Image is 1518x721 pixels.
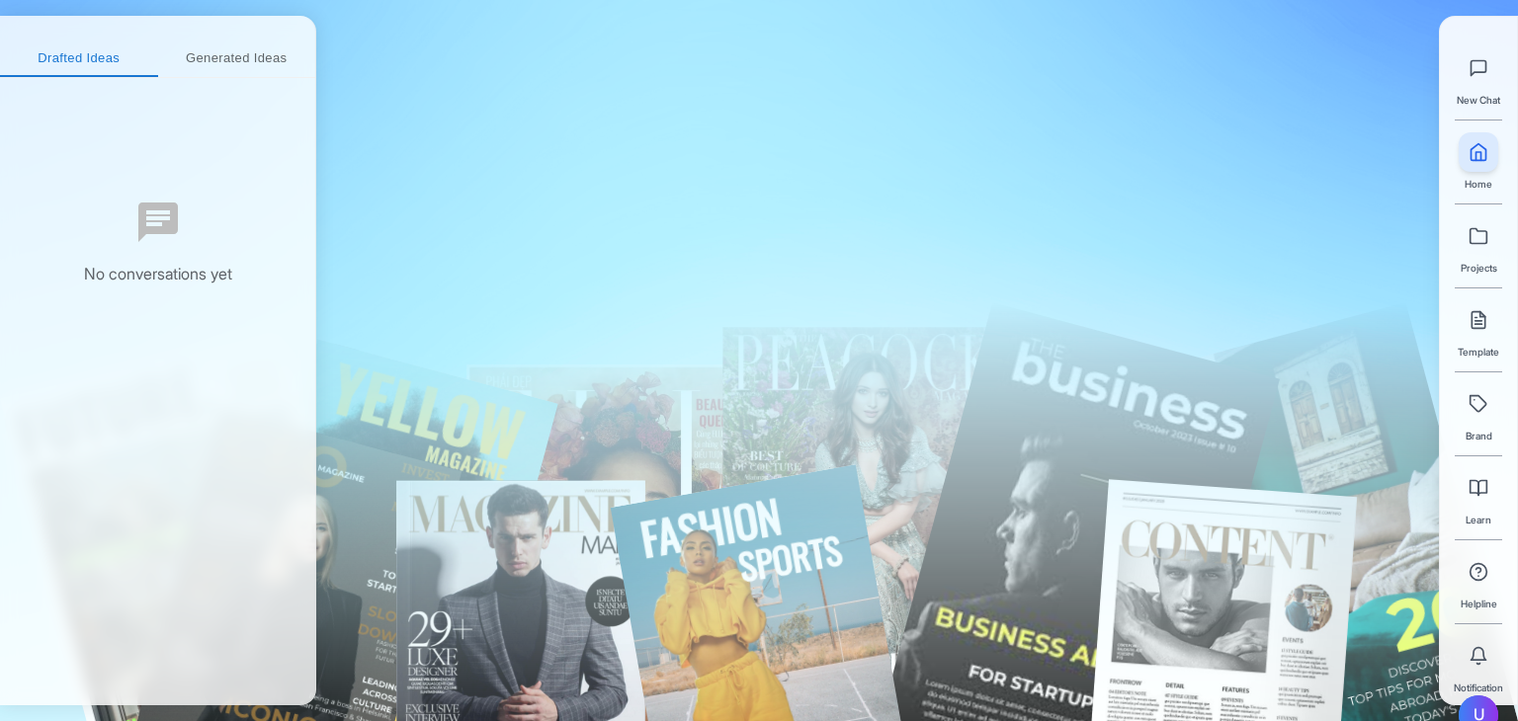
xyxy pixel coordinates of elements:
button: Generated Ideas [158,41,316,77]
span: Brand [1466,428,1492,443]
span: Learn [1466,512,1491,527]
span: Helpline [1461,596,1497,611]
span: Notification [1454,680,1503,695]
span: New Chat [1457,92,1500,108]
span: Projects [1461,260,1497,276]
span: Template [1458,344,1499,360]
span: Home [1465,176,1492,192]
div: No conversations yet [84,262,232,287]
